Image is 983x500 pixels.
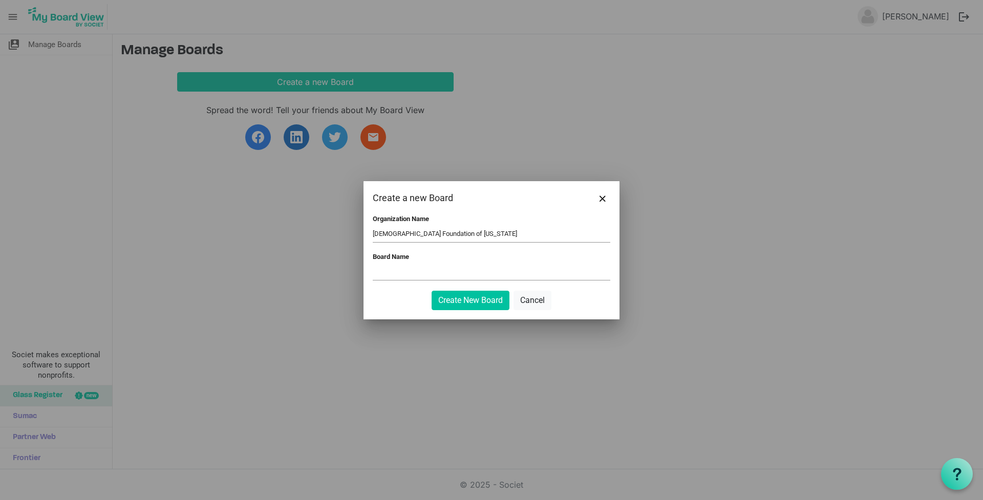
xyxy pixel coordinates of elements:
[373,215,429,223] label: Organization Name
[432,291,509,310] button: Create New Board
[373,253,409,260] label: Board Name
[595,190,610,206] button: Close
[514,291,551,310] button: Cancel
[373,190,563,206] div: Create a new Board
